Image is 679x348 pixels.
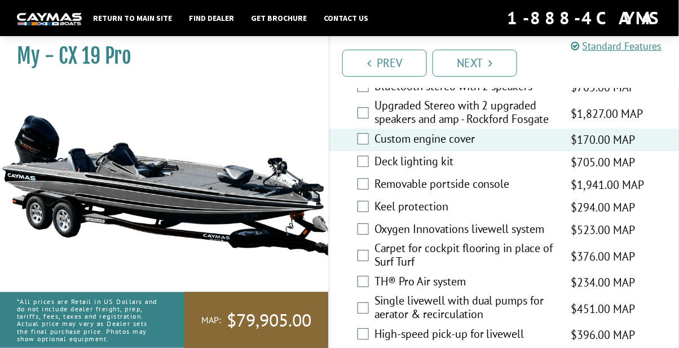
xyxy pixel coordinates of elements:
label: Carpet for cockpit flooring in place of Surf Turf [374,241,557,271]
a: Contact Us [318,11,374,25]
label: Keel protection [374,200,557,216]
span: $451.00 MAP [571,301,636,318]
a: Prev [342,50,427,77]
span: $705.00 MAP [571,154,636,171]
a: Find Dealer [183,11,240,25]
label: TH® Pro Air system [374,275,557,291]
a: Get Brochure [245,11,312,25]
h1: My - CX 19 Pro [17,43,300,69]
div: 1-888-4CAYMAS [508,6,662,30]
label: Oxygen Innovations livewell system [374,222,557,239]
label: High-speed pick-up for livewell [374,327,557,343]
span: MAP: [201,314,221,326]
label: Custom engine cover [374,132,557,148]
span: $170.00 MAP [571,131,636,148]
span: $294.00 MAP [571,199,636,216]
label: Upgraded Stereo with 2 upgraded speakers and amp - Rockford Fosgate [374,99,557,129]
span: $376.00 MAP [571,248,636,265]
a: MAP:$79,905.00 [184,292,328,348]
p: *All prices are Retail in US Dollars and do not include dealer freight, prep, tariffs, fees, taxe... [17,292,159,348]
img: white-logo-c9c8dbefe5ff5ceceb0f0178aa75bf4bb51f6bca0971e226c86eb53dfe498488.png [17,13,82,25]
label: Single livewell with dual pumps for aerator & recirculation [374,294,557,324]
a: Standard Features [571,39,662,52]
span: $234.00 MAP [571,274,636,291]
label: Deck lighting kit [374,155,557,171]
span: $1,941.00 MAP [571,177,645,193]
span: $396.00 MAP [571,327,636,343]
span: $1,827.00 MAP [571,105,643,122]
span: $523.00 MAP [571,222,636,239]
label: Removable portside console [374,177,557,193]
ul: Pagination [339,48,679,77]
a: Return to main site [87,11,178,25]
a: Next [433,50,517,77]
span: $79,905.00 [227,309,311,332]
